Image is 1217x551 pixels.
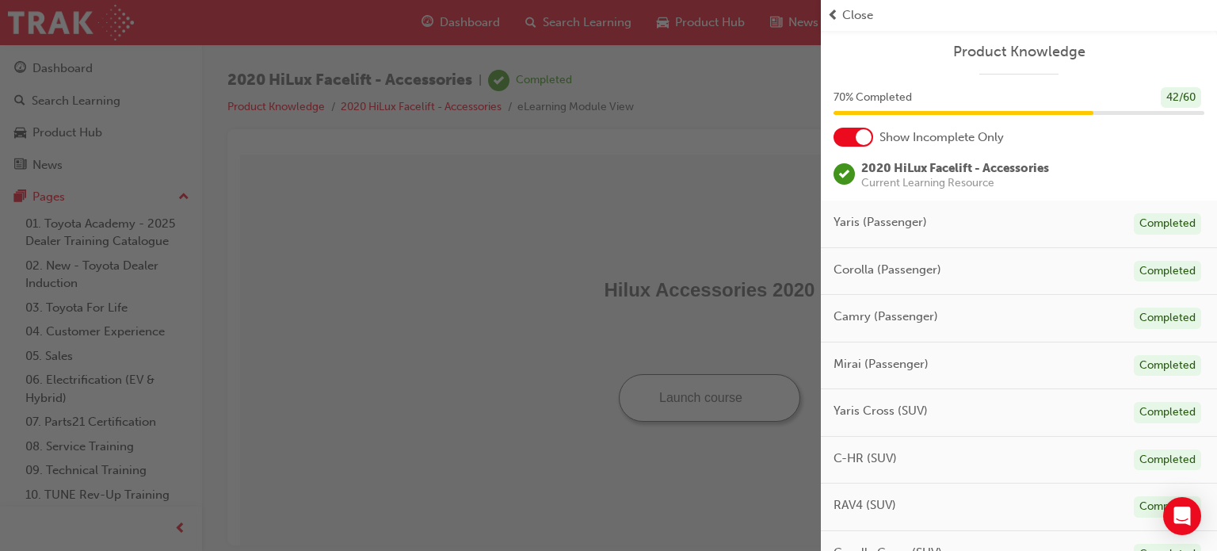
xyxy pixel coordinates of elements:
[834,402,928,420] span: Yaris Cross (SUV)
[834,213,927,231] span: Yaris (Passenger)
[834,163,855,185] span: learningRecordVerb_COMPLETE-icon
[1134,261,1201,282] div: Completed
[834,496,896,515] span: RAV4 (SUV)
[834,355,929,373] span: Mirai (Passenger)
[1134,496,1201,518] div: Completed
[1161,87,1201,109] div: 42 / 60
[834,89,912,107] span: 70 % Completed
[879,128,1004,147] span: Show Incomplete Only
[842,6,873,25] span: Close
[6,124,933,147] h1: Hilux Accessories 2020
[1134,213,1201,235] div: Completed
[1134,355,1201,377] div: Completed
[509,236,520,247] img: external_window.png
[1163,497,1201,535] div: Open Intercom Messenger
[834,308,938,326] span: Camry (Passenger)
[1134,402,1201,423] div: Completed
[1134,450,1201,471] div: Completed
[834,450,897,468] span: C-HR (SUV)
[1134,308,1201,329] div: Completed
[861,161,1049,175] span: 2020 HiLux Facelift - Accessories
[827,6,1211,25] button: prev-iconClose
[834,261,941,279] span: Corolla (Passenger)
[861,178,1049,189] span: Current Learning Resource
[827,6,839,25] span: prev-icon
[834,43,1204,61] a: Product Knowledge
[379,220,560,267] button: Launch course: opens in new window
